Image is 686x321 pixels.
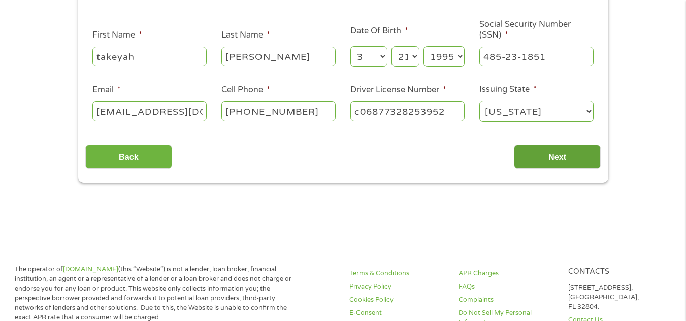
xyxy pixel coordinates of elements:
[514,145,601,169] input: Next
[92,101,207,121] input: john@gmail.com
[221,47,336,66] input: Smith
[459,282,556,292] a: FAQs
[479,19,594,41] label: Social Security Number (SSN)
[85,145,172,169] input: Back
[92,47,207,66] input: John
[221,85,270,95] label: Cell Phone
[350,85,446,95] label: Driver License Number
[63,265,118,273] a: [DOMAIN_NAME]
[459,295,556,305] a: Complaints
[349,269,446,278] a: Terms & Conditions
[479,84,537,95] label: Issuing State
[479,47,594,66] input: 078-05-1120
[349,308,446,318] a: E-Consent
[349,295,446,305] a: Cookies Policy
[350,26,408,37] label: Date Of Birth
[349,282,446,292] a: Privacy Policy
[221,30,270,41] label: Last Name
[568,267,665,277] h4: Contacts
[568,283,665,312] p: [STREET_ADDRESS], [GEOGRAPHIC_DATA], FL 32804.
[92,85,121,95] label: Email
[92,30,142,41] label: First Name
[221,101,336,121] input: (541) 754-3010
[459,269,556,278] a: APR Charges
